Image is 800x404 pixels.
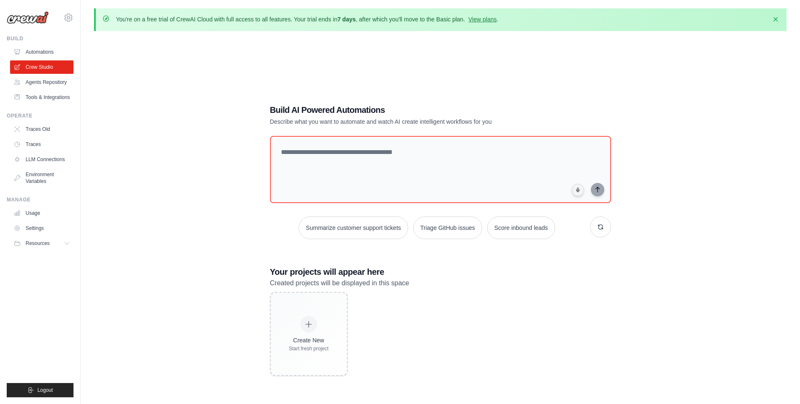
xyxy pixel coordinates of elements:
[413,216,482,239] button: Triage GitHub issues
[10,168,73,188] a: Environment Variables
[7,196,73,203] div: Manage
[26,240,50,247] span: Resources
[590,216,611,237] button: Get new suggestions
[270,278,611,289] p: Created projects will be displayed in this space
[289,336,329,344] div: Create New
[299,216,408,239] button: Summarize customer support tickets
[487,216,555,239] button: Score inbound leads
[10,76,73,89] a: Agents Repository
[10,237,73,250] button: Resources
[10,91,73,104] a: Tools & Integrations
[116,15,498,23] p: You're on a free trial of CrewAI Cloud with full access to all features. Your trial ends in , aft...
[7,383,73,397] button: Logout
[7,11,49,24] img: Logo
[7,35,73,42] div: Build
[10,138,73,151] a: Traces
[270,266,611,278] h3: Your projects will appear here
[10,45,73,59] a: Automations
[7,112,73,119] div: Operate
[468,16,496,23] a: View plans
[37,387,53,394] span: Logout
[289,345,329,352] div: Start fresh project
[10,60,73,74] a: Crew Studio
[10,206,73,220] a: Usage
[10,123,73,136] a: Traces Old
[270,117,552,126] p: Describe what you want to automate and watch AI create intelligent workflows for you
[10,222,73,235] a: Settings
[270,104,552,116] h1: Build AI Powered Automations
[572,184,584,196] button: Click to speak your automation idea
[10,153,73,166] a: LLM Connections
[337,16,356,23] strong: 7 days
